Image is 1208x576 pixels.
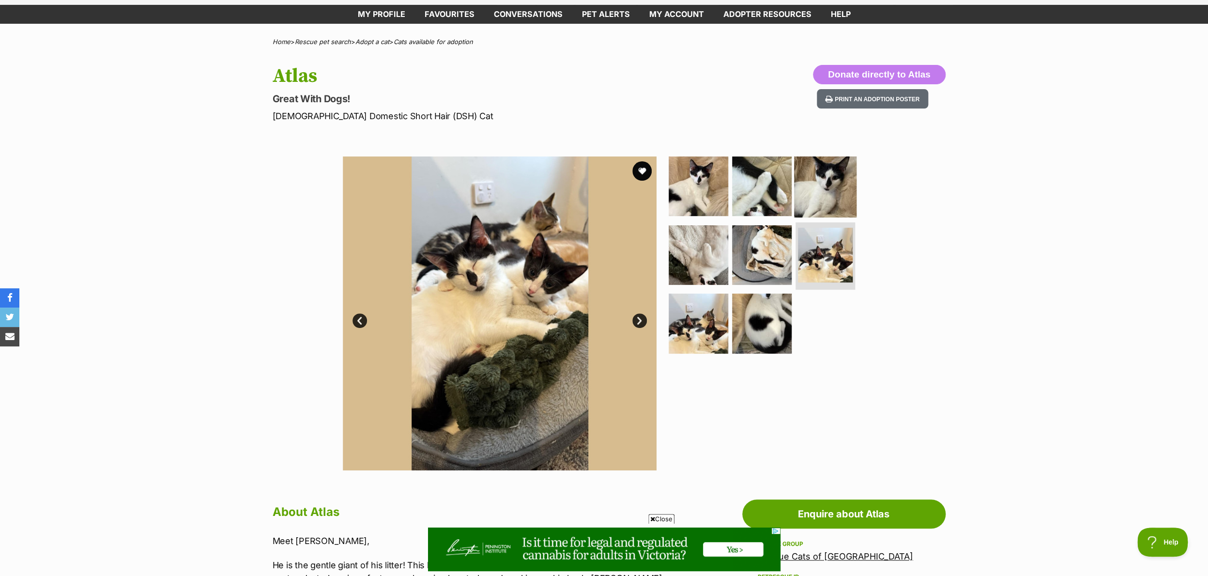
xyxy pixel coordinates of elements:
p: Great With Dogs! [273,92,682,106]
a: Prev [352,313,367,328]
iframe: Help Scout Beacon - Open [1137,528,1189,557]
a: Favourites [415,5,484,24]
a: Home [273,38,291,46]
a: Rescue Cats of [GEOGRAPHIC_DATA] [758,551,913,561]
img: Photo of Atlas [732,156,792,216]
img: Photo of Atlas [798,228,853,282]
img: Photo of Atlas [732,225,792,285]
p: Meet [PERSON_NAME], [273,534,673,547]
button: favourite [632,161,652,181]
img: iconc.png [135,0,144,8]
p: [DEMOGRAPHIC_DATA] Domestic Short Hair (DSH) Cat [273,109,682,123]
a: Adopt a cat [355,38,389,46]
span: Close [648,514,674,524]
img: Photo of Atlas [732,294,792,353]
a: Next [632,313,647,328]
a: conversations [484,5,572,24]
a: My profile [348,5,415,24]
img: Photo of Atlas [669,294,728,353]
div: Rescue group [758,540,930,548]
a: My account [640,5,714,24]
img: consumer-privacy-logo.png [1,1,9,9]
img: Photo of Atlas [343,156,657,470]
img: consumer-privacy-logo.png [137,1,144,9]
a: Cats available for adoption [394,38,473,46]
a: Rescue pet search [295,38,351,46]
img: Photo of Atlas [794,155,856,218]
iframe: Advertisement [428,528,780,571]
a: Adopter resources [714,5,821,24]
a: Help [821,5,860,24]
a: Privacy Notification [136,1,145,9]
h2: About Atlas [273,501,673,523]
button: Donate directly to Atlas [813,65,946,84]
h1: Atlas [273,65,682,87]
div: > > > [248,38,960,46]
img: Photo of Atlas [669,156,728,216]
img: Photo of Atlas [669,225,728,285]
a: Pet alerts [572,5,640,24]
button: Print an adoption poster [817,89,928,109]
a: Enquire about Atlas [742,499,946,529]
